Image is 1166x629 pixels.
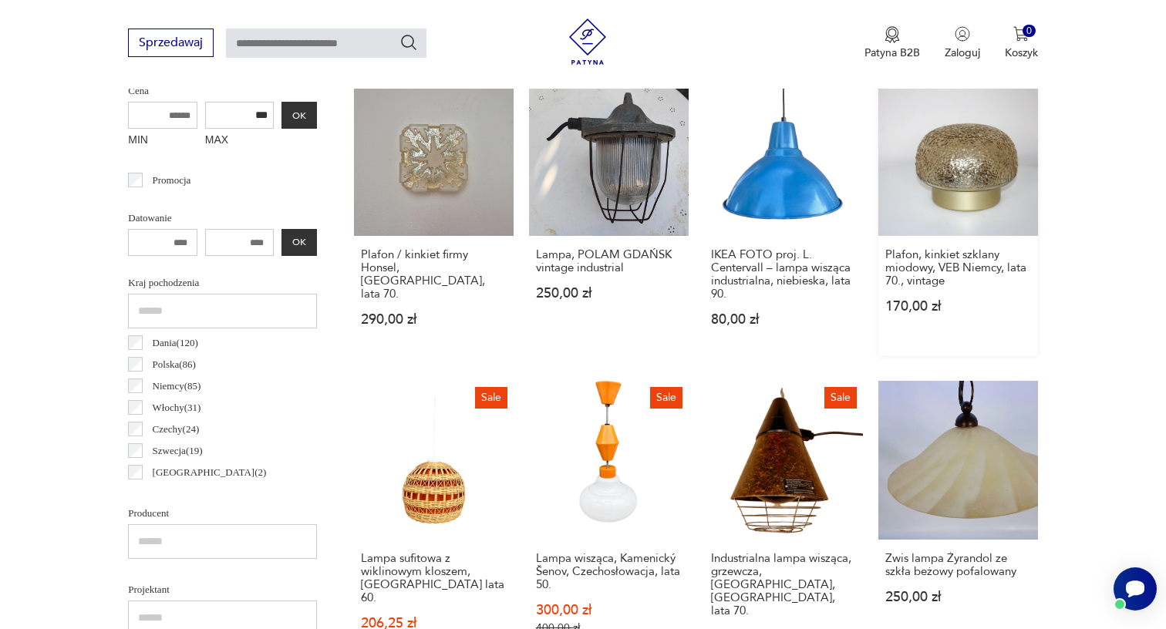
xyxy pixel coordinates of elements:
p: Cena [128,82,317,99]
p: Włochy ( 31 ) [153,399,201,416]
p: Czechy ( 24 ) [153,421,200,438]
button: 0Koszyk [1005,26,1038,60]
p: Polska ( 86 ) [153,356,196,373]
img: Patyna - sklep z meblami i dekoracjami vintage [564,18,611,65]
h3: Plafon, kinkiet szklany miodowy, VEB Niemcy, lata 70., vintage [885,248,1031,288]
p: Niemcy ( 85 ) [153,378,201,395]
h3: Zwis lampa Żyrandol ze szkła beżowy pofalowany [885,552,1031,578]
p: Promocja [153,172,191,189]
img: Ikona medalu [885,26,900,43]
h3: Lampa, POLAM GDAŃSK vintage industrial [536,248,682,274]
p: 80,00 zł [711,313,857,326]
a: Lampa, POLAM GDAŃSK vintage industrialLampa, POLAM GDAŃSK vintage industrial250,00 zł [529,76,689,356]
p: 250,00 zł [536,287,682,300]
a: Ikona medaluPatyna B2B [864,26,920,60]
h3: Lampa wisząca, Kamenický Šenov, Czechosłowacja, lata 50. [536,552,682,591]
button: Zaloguj [945,26,980,60]
p: Kraj pochodzenia [128,274,317,291]
h3: Industrialna lampa wisząca, grzewcza, [GEOGRAPHIC_DATA], [GEOGRAPHIC_DATA], lata 70. [711,552,857,617]
label: MIN [128,129,197,153]
p: Koszyk [1005,45,1038,60]
p: [GEOGRAPHIC_DATA] ( 2 ) [153,464,267,481]
img: Ikonka użytkownika [955,26,970,42]
a: Sprzedawaj [128,39,214,49]
a: IKEA FOTO proj. L. Centervall – lampa wisząca industrialna, niebieska, lata 90.IKEA FOTO proj. L.... [704,76,864,356]
h3: Lampa sufitowa z wiklinowym kloszem, [GEOGRAPHIC_DATA] lata 60. [361,552,507,604]
button: Szukaj [399,33,418,52]
img: Ikona koszyka [1013,26,1029,42]
h3: Plafon / kinkiet firmy Honsel, [GEOGRAPHIC_DATA], lata 70. [361,248,507,301]
h3: IKEA FOTO proj. L. Centervall – lampa wisząca industrialna, niebieska, lata 90. [711,248,857,301]
p: Projektant [128,581,317,598]
label: MAX [205,129,275,153]
a: Plafon / kinkiet firmy Honsel, Niemcy, lata 70.Plafon / kinkiet firmy Honsel, [GEOGRAPHIC_DATA], ... [354,76,514,356]
p: [GEOGRAPHIC_DATA] ( 2 ) [153,486,267,503]
p: 170,00 zł [885,300,1031,313]
button: OK [281,229,317,256]
iframe: Smartsupp widget button [1114,567,1157,610]
p: 300,00 zł [536,604,682,617]
a: Plafon, kinkiet szklany miodowy, VEB Niemcy, lata 70., vintagePlafon, kinkiet szklany miodowy, VE... [878,76,1038,356]
p: Zaloguj [945,45,980,60]
button: Sprzedawaj [128,29,214,57]
p: Producent [128,505,317,522]
p: Szwecja ( 19 ) [153,442,203,459]
p: Dania ( 120 ) [153,335,198,351]
p: 290,00 zł [361,313,507,326]
p: 250,00 zł [885,590,1031,604]
button: Patyna B2B [864,26,920,60]
p: Patyna B2B [864,45,920,60]
p: Datowanie [128,210,317,227]
button: OK [281,102,317,129]
div: 0 [1023,25,1036,38]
